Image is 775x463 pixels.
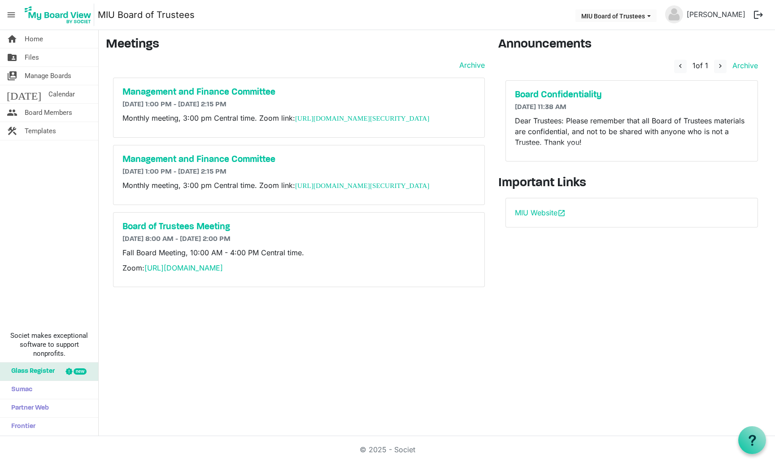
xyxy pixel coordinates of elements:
a: Management and Finance Committee [122,87,475,98]
a: Board of Trustees Meeting [122,222,475,232]
span: Home [25,30,43,48]
h3: Meetings [106,37,485,52]
span: menu [3,6,20,23]
span: Societ makes exceptional software to support nonprofits. [4,331,94,358]
h3: Important Links [498,176,765,191]
p: Fall Board Meeting, 10:00 AM - 4:00 PM Central time. [122,247,475,258]
span: Frontier [7,418,35,436]
a: [URL][DOMAIN_NAME][SECURITY_DATA] [295,114,429,122]
button: MIU Board of Trustees dropdownbutton [575,9,657,22]
button: navigate_next [714,60,727,73]
span: Templates [25,122,56,140]
p: Dear Trustees: Please remember that all Board of Trustees materials are confidential, and not to ... [515,115,749,148]
h6: [DATE] 1:00 PM - [DATE] 2:15 PM [122,100,475,109]
a: Board Confidentiality [515,90,749,100]
button: navigate_before [674,60,687,73]
a: Archive [729,61,758,70]
a: [PERSON_NAME] [683,5,749,23]
a: [URL][DOMAIN_NAME] [144,263,223,272]
div: new [74,368,87,375]
a: Management and Finance Committee [122,154,475,165]
span: [DATE] 11:38 AM [515,104,566,111]
span: Sumac [7,381,32,399]
a: [URL][DOMAIN_NAME][SECURITY_DATA] [295,182,429,189]
img: no-profile-picture.svg [665,5,683,23]
h6: [DATE] 1:00 PM - [DATE] 2:15 PM [122,168,475,176]
span: navigate_before [676,62,684,70]
span: Calendar [48,85,75,103]
span: of 1 [692,61,708,70]
a: © 2025 - Societ [360,445,415,454]
span: home [7,30,17,48]
span: folder_shared [7,48,17,66]
p: Monthly meeting, 3:00 pm Central time. Zoom link: [122,180,475,191]
a: MIU Websiteopen_in_new [515,208,566,217]
span: Manage Boards [25,67,71,85]
a: MIU Board of Trustees [98,6,195,24]
span: Board Members [25,104,72,122]
span: construction [7,122,17,140]
h6: [DATE] 8:00 AM - [DATE] 2:00 PM [122,235,475,244]
span: people [7,104,17,122]
span: switch_account [7,67,17,85]
button: logout [749,5,768,24]
a: My Board View Logo [22,4,98,26]
h3: Announcements [498,37,765,52]
span: Files [25,48,39,66]
p: Monthly meeting, 3:00 pm Central time. Zoom link: [122,113,475,124]
p: Zoom: [122,262,475,273]
span: open_in_new [557,209,566,217]
span: Partner Web [7,399,49,417]
img: My Board View Logo [22,4,94,26]
span: navigate_next [716,62,724,70]
a: Archive [456,60,485,70]
span: [DATE] [7,85,41,103]
span: Glass Register [7,363,55,380]
span: 1 [692,61,696,70]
